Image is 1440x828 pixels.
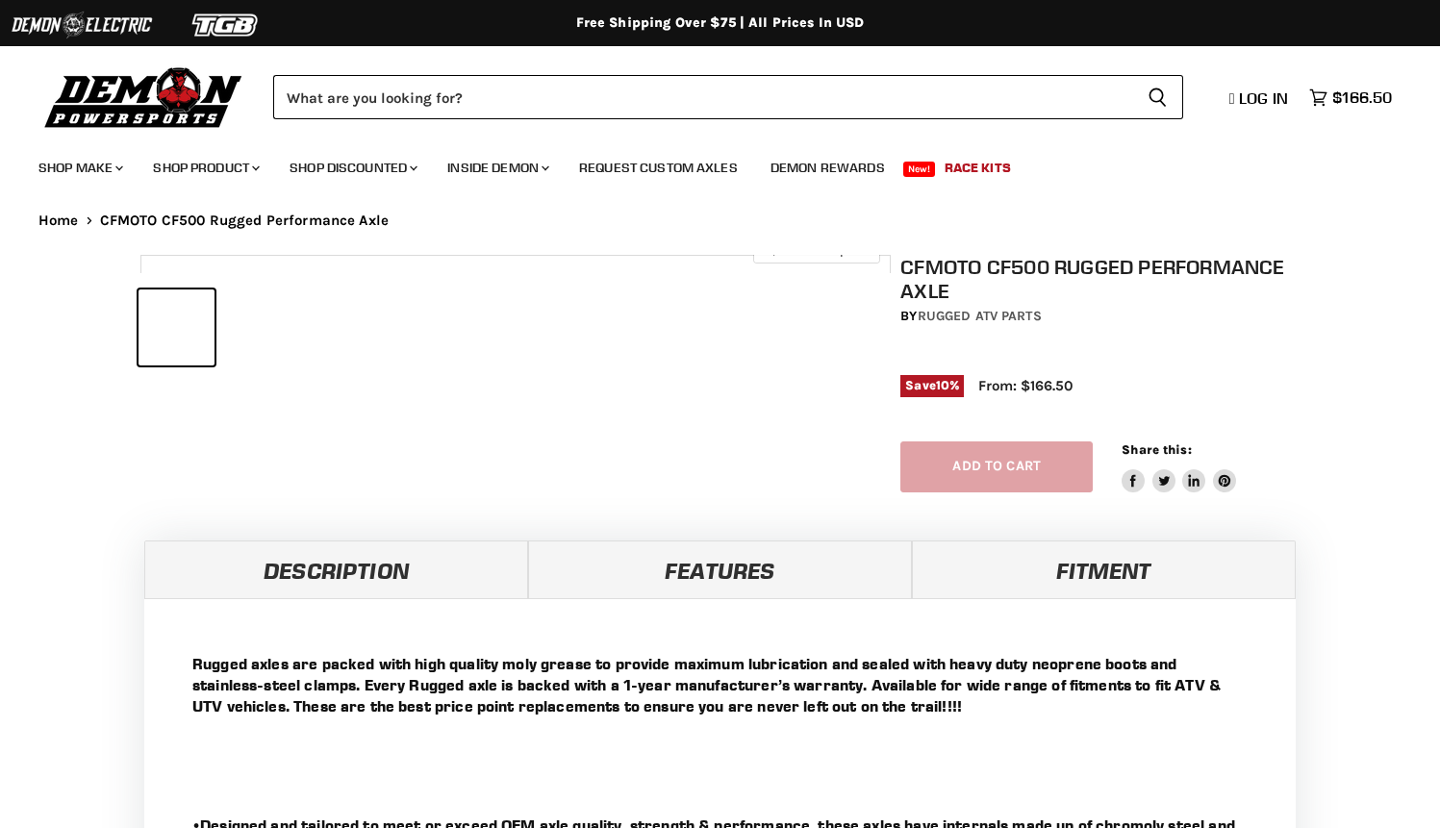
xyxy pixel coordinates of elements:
a: $166.50 [1300,84,1402,112]
span: Log in [1239,88,1288,108]
aside: Share this: [1122,441,1236,492]
a: Shop Make [24,148,135,188]
a: Shop Product [139,148,271,188]
span: 10 [936,378,949,392]
div: by [900,306,1309,327]
a: Home [38,213,79,229]
a: Fitment [912,540,1296,598]
a: Features [528,540,912,598]
span: From: $166.50 [978,377,1073,394]
span: $166.50 [1332,88,1392,107]
img: TGB Logo 2 [154,7,298,43]
h1: CFMOTO CF500 Rugged Performance Axle [900,255,1309,303]
a: Log in [1221,89,1300,107]
a: Shop Discounted [275,148,429,188]
ul: Main menu [24,140,1387,188]
a: Inside Demon [433,148,561,188]
span: Share this: [1122,442,1191,457]
a: Rugged ATV Parts [918,308,1042,324]
a: Description [144,540,528,598]
form: Product [273,75,1183,119]
img: Demon Powersports [38,63,249,131]
span: Click to expand [763,242,870,257]
span: New! [903,162,936,177]
span: Save % [900,375,964,396]
button: IMAGE thumbnail [139,289,215,365]
a: Request Custom Axles [565,148,752,188]
span: CFMOTO CF500 Rugged Performance Axle [100,213,389,229]
p: Rugged axles are packed with high quality moly grease to provide maximum lubrication and sealed w... [192,653,1248,716]
a: Demon Rewards [756,148,899,188]
input: Search [273,75,1132,119]
a: Race Kits [930,148,1025,188]
img: Demon Electric Logo 2 [10,7,154,43]
button: Search [1132,75,1183,119]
